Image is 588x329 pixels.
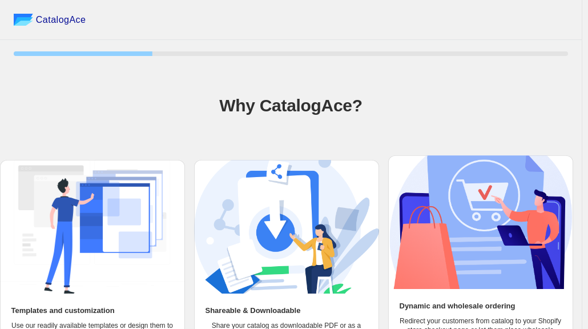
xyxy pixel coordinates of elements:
[400,300,515,312] h2: Dynamic and wholesale ordering
[388,155,573,289] img: Dynamic and wholesale ordering
[36,14,86,26] span: CatalogAce
[206,305,301,316] h2: Shareable & Downloadable
[14,14,33,26] img: catalog ace
[194,160,379,294] img: Shareable & Downloadable
[11,305,115,316] h2: Templates and customization
[14,94,568,117] h1: Why CatalogAce?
